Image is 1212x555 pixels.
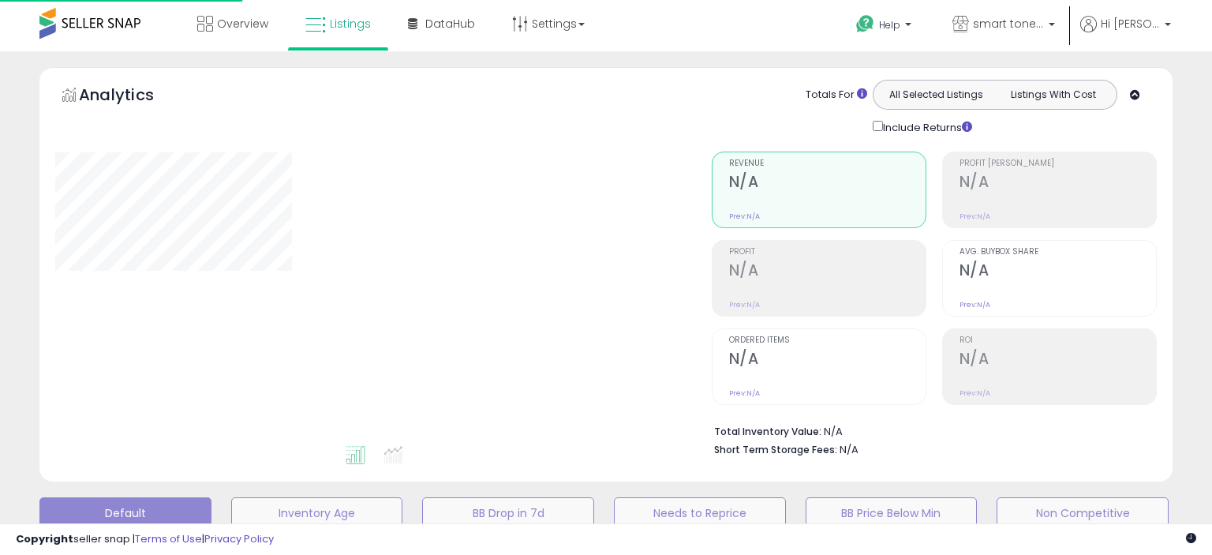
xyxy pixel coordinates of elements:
strong: Copyright [16,531,73,546]
div: Include Returns [861,118,991,136]
b: Short Term Storage Fees: [714,443,837,456]
h5: Analytics [79,84,185,110]
h2: N/A [729,261,926,283]
a: Privacy Policy [204,531,274,546]
h2: N/A [729,350,926,371]
i: Get Help [855,14,875,34]
h2: N/A [959,350,1156,371]
span: N/A [840,442,858,457]
div: seller snap | | [16,532,274,547]
h2: N/A [959,173,1156,194]
span: DataHub [425,16,475,32]
small: Prev: N/A [729,300,760,309]
b: Total Inventory Value: [714,425,821,438]
button: Needs to Reprice [614,497,786,529]
span: Profit [729,248,926,257]
span: Help [879,18,900,32]
span: ROI [959,336,1156,345]
a: Hi [PERSON_NAME] [1080,16,1171,51]
div: Totals For [806,88,867,103]
li: N/A [714,421,1145,440]
button: BB Price Below Min [806,497,978,529]
small: Prev: N/A [729,388,760,398]
small: Prev: N/A [959,212,990,221]
small: Prev: N/A [729,212,760,221]
button: Inventory Age [231,497,403,529]
span: Profit [PERSON_NAME] [959,159,1156,168]
span: Avg. Buybox Share [959,248,1156,257]
button: Default [39,497,211,529]
span: Listings [330,16,371,32]
a: Terms of Use [135,531,202,546]
span: Ordered Items [729,336,926,345]
small: Prev: N/A [959,300,990,309]
h2: N/A [729,173,926,194]
button: Listings With Cost [994,84,1112,105]
span: Overview [217,16,268,32]
span: smart toners [973,16,1044,32]
small: Prev: N/A [959,388,990,398]
button: BB Drop in 7d [422,497,594,529]
button: All Selected Listings [877,84,995,105]
span: Revenue [729,159,926,168]
a: Help [844,2,927,51]
span: Hi [PERSON_NAME] [1101,16,1160,32]
h2: N/A [959,261,1156,283]
button: Non Competitive [997,497,1169,529]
